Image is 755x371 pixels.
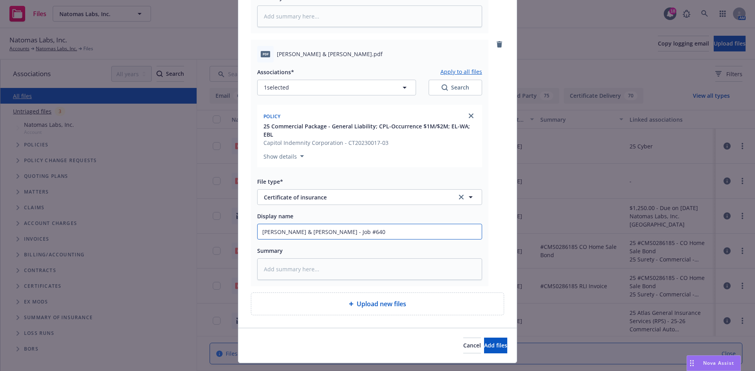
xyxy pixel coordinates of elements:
[463,338,481,353] button: Cancel
[457,192,466,202] a: clear selection
[261,51,270,57] span: pdf
[257,68,294,76] span: Associations*
[258,224,482,239] input: Add display name here...
[484,342,507,349] span: Add files
[495,40,504,49] a: remove
[260,152,307,161] button: Show details
[429,80,482,95] button: SearchSearch
[263,139,477,147] span: Capitol Indemnity Corporation - CT20230017-03
[687,355,741,371] button: Nova Assist
[257,247,283,254] span: Summary
[440,67,482,77] button: Apply to all files
[257,178,283,185] span: File type*
[687,356,697,371] div: Drag to move
[257,80,416,95] button: 1selected
[251,292,504,315] div: Upload new files
[357,299,406,309] span: Upload new files
[463,342,481,349] span: Cancel
[484,338,507,353] button: Add files
[264,193,446,201] span: Certificate of insurance
[257,212,293,220] span: Display name
[277,50,383,58] span: [PERSON_NAME] & [PERSON_NAME].pdf
[263,122,477,139] button: 25 Commercial Package - General Liability; CPL-Occurrence $1M/$2M; EL-WA; EBL
[442,84,448,91] svg: Search
[466,111,476,121] a: close
[257,189,482,205] button: Certificate of insuranceclear selection
[442,84,469,91] div: Search
[703,360,734,366] span: Nova Assist
[263,113,281,120] span: Policy
[264,83,289,91] span: 1 selected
